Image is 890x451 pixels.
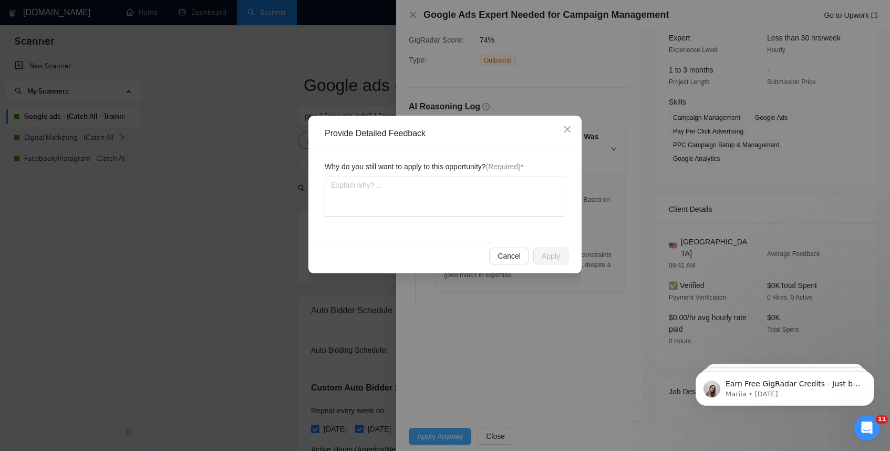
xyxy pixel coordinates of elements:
button: Apply [533,248,568,264]
span: close [563,125,572,134]
span: 11 [876,415,888,424]
div: Provide Detailed Feedback [325,128,573,139]
span: (Required) [486,162,521,171]
span: Why do you still want to apply to this opportunity? [325,161,523,172]
iframe: Intercom live chat [854,415,879,440]
span: Cancel [498,250,521,262]
button: Cancel [489,248,529,264]
iframe: Intercom notifications message [680,349,890,423]
button: Close [553,116,582,144]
